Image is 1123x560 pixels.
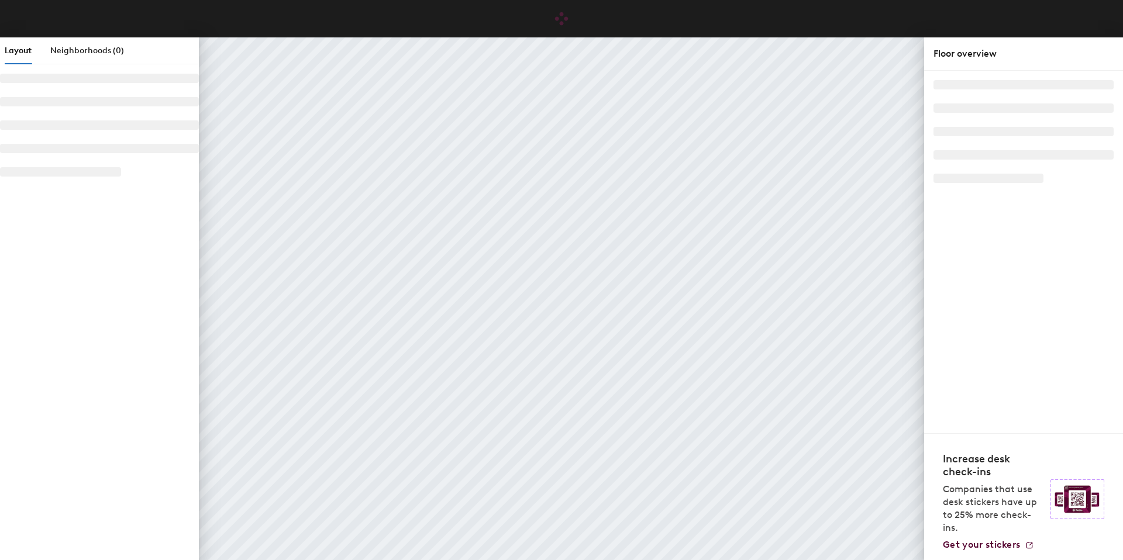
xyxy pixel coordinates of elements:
div: Floor overview [933,47,1114,61]
h4: Increase desk check-ins [943,452,1043,478]
span: Get your stickers [943,539,1020,550]
img: Sticker logo [1050,479,1104,519]
span: Neighborhoods (0) [50,46,124,56]
span: Layout [5,46,32,56]
p: Companies that use desk stickers have up to 25% more check-ins. [943,483,1043,534]
a: Get your stickers [943,539,1034,551]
